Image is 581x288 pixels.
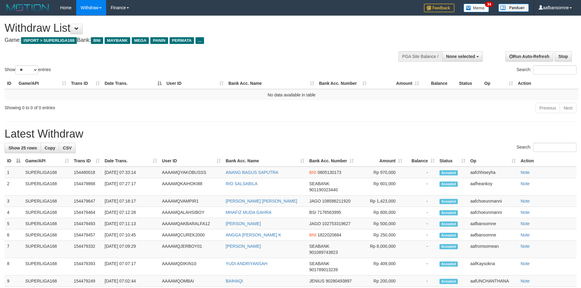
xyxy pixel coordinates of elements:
[160,275,223,287] td: AAAAMQOMBAI
[356,229,405,241] td: Rp 250,000
[160,178,223,196] td: AAAAMQKAIHOKI88
[517,143,576,152] label: Search:
[5,229,23,241] td: 6
[309,210,316,215] span: BSI
[195,37,204,44] span: ...
[439,244,458,249] span: Accepted
[405,167,437,178] td: -
[424,4,454,12] img: Feedback.jpg
[23,275,71,287] td: SUPERLIGA168
[464,4,489,12] img: Button%20Memo.svg
[405,196,437,207] td: -
[5,78,16,89] th: ID
[405,155,437,167] th: Balance: activate to sort column ascending
[405,258,437,275] td: -
[102,178,160,196] td: [DATE] 07:27:17
[132,37,149,44] span: MEGA
[226,232,281,237] a: ANGGA [PERSON_NAME] K
[309,244,329,249] span: SEABANK
[102,155,160,167] th: Date Trans.: activate to sort column ascending
[468,258,518,275] td: aafKaysokna
[71,196,102,207] td: 154479647
[468,218,518,229] td: aafbansomne
[356,167,405,178] td: Rp 970,000
[322,221,350,226] span: Copy 102753319627 to clipboard
[439,233,458,238] span: Accepted
[5,207,23,218] td: 4
[9,146,37,150] span: Show 25 rows
[439,170,458,175] span: Accepted
[457,78,482,89] th: Status
[5,128,576,140] h1: Latest Withdraw
[69,78,102,89] th: Trans ID: activate to sort column ascending
[226,170,278,175] a: ANANG BAGUS SAPUTRA
[505,51,553,62] a: Run Auto-Refresh
[5,22,381,34] h1: Withdraw List
[23,207,71,218] td: SUPERLIGA168
[170,37,194,44] span: PERMATA
[59,143,76,153] a: CSV
[226,78,317,89] th: Bank Acc. Name: activate to sort column ascending
[102,218,160,229] td: [DATE] 07:11:13
[309,232,316,237] span: BNI
[45,146,55,150] span: Copy
[5,258,23,275] td: 8
[160,258,223,275] td: AAAAMQDIKIN10
[160,155,223,167] th: User ID: activate to sort column ascending
[71,258,102,275] td: 154479393
[309,221,321,226] span: JAGO
[521,210,530,215] a: Note
[226,244,261,249] a: [PERSON_NAME]
[356,207,405,218] td: Rp 800,000
[468,167,518,178] td: aafchhiseyha
[437,155,468,167] th: Status: activate to sort column ascending
[521,279,530,283] a: Note
[5,155,23,167] th: ID: activate to sort column descending
[102,167,160,178] td: [DATE] 07:33:14
[309,187,338,192] span: Copy 901190323440 to clipboard
[485,2,493,7] span: 34
[226,181,257,186] a: RIO SALSABILA
[322,199,350,203] span: Copy 108586211920 to clipboard
[309,199,321,203] span: JAGO
[150,37,168,44] span: PANIN
[468,196,518,207] td: aafchoeunmanni
[405,207,437,218] td: -
[468,275,518,287] td: aafUNCHANTHANA
[223,155,307,167] th: Bank Acc. Name: activate to sort column ascending
[102,196,160,207] td: [DATE] 07:18:17
[5,65,51,74] label: Show entries
[102,207,160,218] td: [DATE] 07:12:28
[317,78,369,89] th: Bank Acc. Number: activate to sort column ascending
[521,221,530,226] a: Note
[439,261,458,267] span: Accepted
[160,241,223,258] td: AAAAMQJERBOY01
[41,143,59,153] a: Copy
[307,155,356,167] th: Bank Acc. Number: activate to sort column ascending
[71,275,102,287] td: 154479249
[91,37,103,44] span: BNI
[405,241,437,258] td: -
[226,279,243,283] a: BAIHAQI
[23,196,71,207] td: SUPERLIGA168
[521,244,530,249] a: Note
[468,155,518,167] th: Op: activate to sort column ascending
[16,78,69,89] th: Game/API: activate to sort column ascending
[439,199,458,204] span: Accepted
[102,229,160,241] td: [DATE] 07:10:45
[5,3,51,12] img: MOTION_logo.png
[356,241,405,258] td: Rp 8,000,000
[160,207,223,218] td: AAAAMQALAHSIBOY
[102,275,160,287] td: [DATE] 07:02:44
[5,143,41,153] a: Show 25 rows
[405,229,437,241] td: -
[317,170,341,175] span: Copy 0805130173 to clipboard
[517,65,576,74] label: Search:
[5,167,23,178] td: 1
[356,258,405,275] td: Rp 409,000
[309,261,329,266] span: SEABANK
[71,229,102,241] td: 154479457
[226,199,297,203] a: [PERSON_NAME] [PERSON_NAME]
[160,218,223,229] td: AAAAMQAKBARALFA12
[439,210,458,215] span: Accepted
